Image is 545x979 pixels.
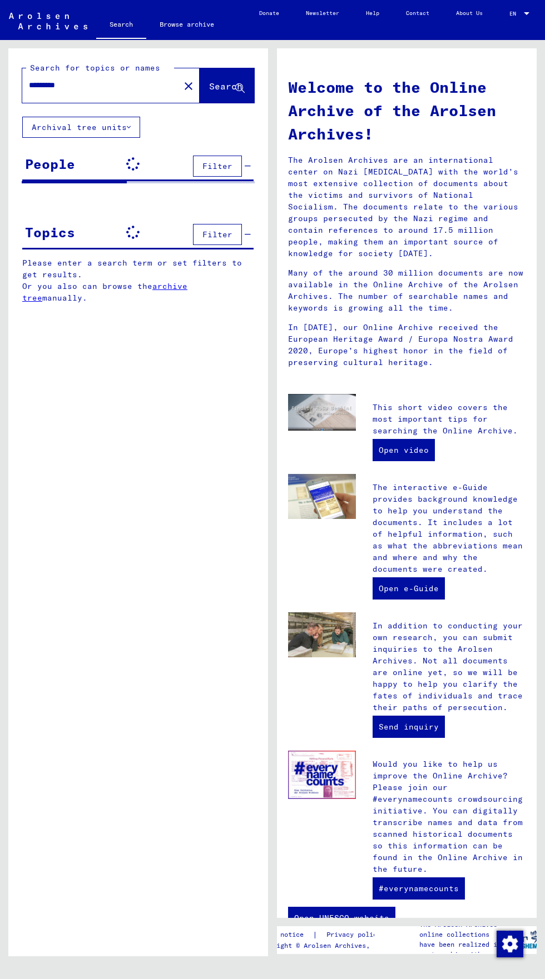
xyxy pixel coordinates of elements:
h1: Welcome to the Online Archive of the Arolsen Archives! [288,76,526,146]
a: Open UNESCO website [288,907,395,929]
button: Filter [193,156,242,177]
div: People [25,154,75,174]
span: EN [509,11,522,17]
div: Topics [25,222,75,242]
p: Would you like to help us improve the Online Archive? Please join our #everynamecounts crowdsourc... [373,758,526,875]
a: #everynamecounts [373,877,465,900]
p: In [DATE], our Online Archive received the European Heritage Award / Europa Nostra Award 2020, Eu... [288,322,526,368]
p: The interactive e-Guide provides background knowledge to help you understand the documents. It in... [373,482,526,575]
p: Many of the around 30 million documents are now available in the Online Archive of the Arolsen Ar... [288,267,526,314]
img: Arolsen_neg.svg [9,13,87,29]
button: Archival tree units [22,117,140,138]
a: Open e-Guide [373,577,445,600]
p: Copyright © Arolsen Archives, 2021 [257,941,394,951]
mat-label: Search for topics or names [30,63,160,73]
p: This short video covers the most important tips for searching the Online Archive. [373,402,526,437]
p: Please enter a search term or set filters to get results. Or you also can browse the manually. [22,257,254,304]
p: The Arolsen Archives online collections [419,920,504,940]
a: Send inquiry [373,716,445,738]
a: archive tree [22,281,187,303]
span: Filter [202,229,232,239]
p: have been realized in partnership with [419,940,504,960]
mat-icon: close [182,79,195,93]
button: Clear [177,74,200,97]
img: Change consent [497,931,523,957]
a: Search [96,11,146,40]
img: video.jpg [288,394,356,431]
a: Legal notice [257,929,313,941]
button: Filter [193,224,242,245]
button: Search [200,68,254,103]
img: eguide.jpg [288,474,356,520]
span: Search [209,81,242,92]
a: Privacy policy [318,929,394,941]
span: Filter [202,161,232,171]
img: inquiries.jpg [288,612,356,658]
a: Open video [373,439,435,461]
div: | [257,929,394,941]
p: The Arolsen Archives are an international center on Nazi [MEDICAL_DATA] with the world’s most ext... [288,154,526,259]
a: Browse archive [146,11,227,38]
p: In addition to conducting your own research, you can submit inquiries to the Arolsen Archives. No... [373,620,526,713]
img: enc.jpg [288,751,356,799]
